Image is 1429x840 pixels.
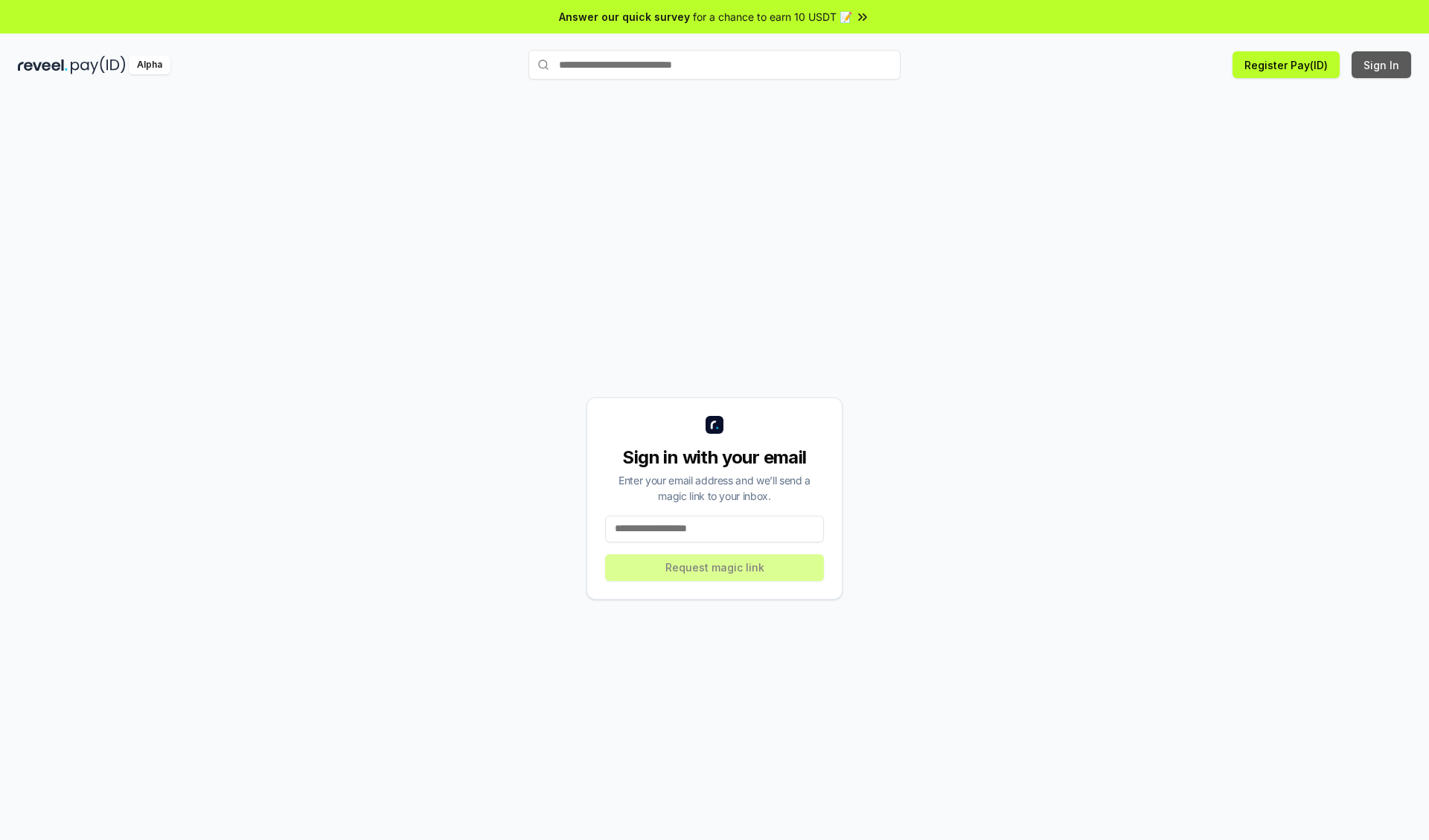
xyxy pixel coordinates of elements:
[559,9,690,25] span: Answer our quick survey
[1352,51,1411,78] button: Sign In
[1233,51,1340,78] button: Register Pay(ID)
[693,9,852,25] span: for a chance to earn 10 USDT 📝
[706,416,723,434] img: logo_small
[605,472,824,504] div: Enter your email address and we’ll send a magic link to your inbox.
[129,56,170,74] div: Alpha
[605,446,824,469] div: Sign in with your email
[18,56,68,74] img: reveel_dark
[71,56,126,74] img: pay_id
